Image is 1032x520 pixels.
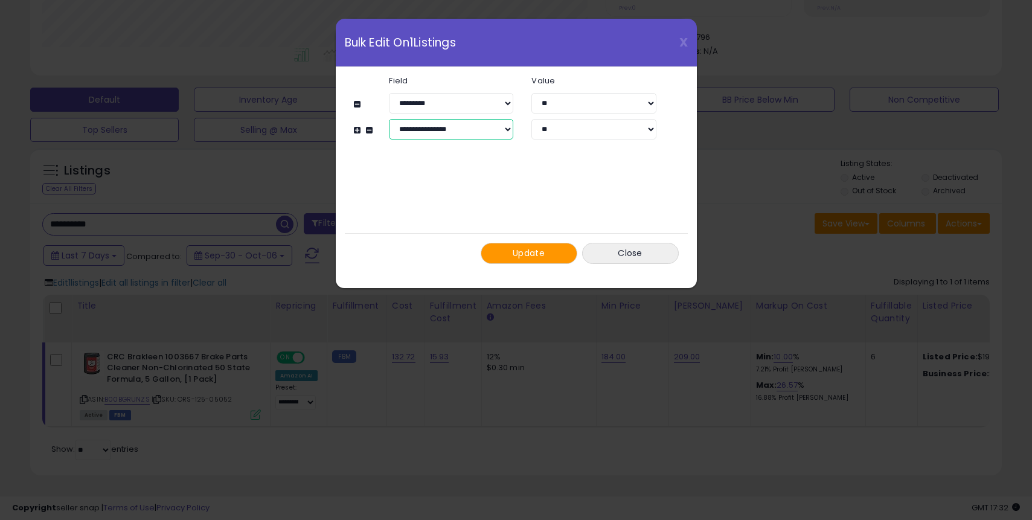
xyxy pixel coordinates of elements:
[582,243,679,264] button: Close
[380,77,522,85] label: Field
[513,247,545,259] span: Update
[345,37,456,48] span: Bulk Edit On 1 Listings
[679,34,688,51] span: X
[522,77,665,85] label: Value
